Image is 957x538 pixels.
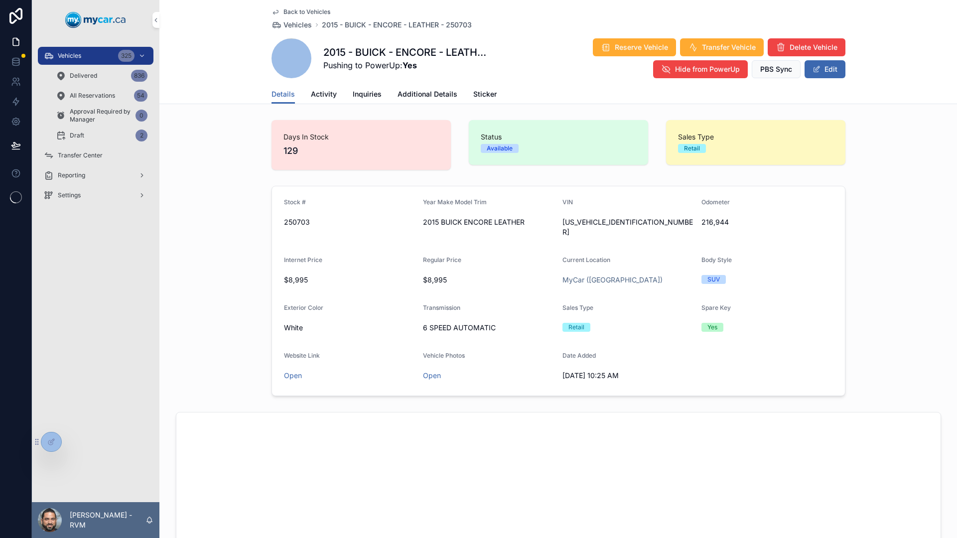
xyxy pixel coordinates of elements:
[768,38,845,56] button: Delete Vehicle
[568,323,584,332] div: Retail
[323,45,489,59] h1: 2015 - BUICK - ENCORE - LEATHER - 250703
[562,275,663,285] a: MyCar ([GEOGRAPHIC_DATA])
[473,85,497,105] a: Sticker
[805,60,845,78] button: Edit
[38,186,153,204] a: Settings
[284,323,303,333] span: White
[272,85,295,104] a: Details
[562,352,596,359] span: Date Added
[50,107,153,125] a: Approval Required by Manager0
[353,89,382,99] span: Inquiries
[58,52,81,60] span: Vehicles
[562,217,694,237] span: [US_VEHICLE_IDENTIFICATION_NUMBER]
[58,191,81,199] span: Settings
[284,304,323,311] span: Exterior Color
[423,371,441,380] a: Open
[311,89,337,99] span: Activity
[134,90,147,102] div: 54
[678,132,833,142] span: Sales Type
[423,198,487,206] span: Year Make Model Trim
[32,40,159,217] div: scrollable content
[701,304,731,311] span: Spare Key
[403,60,417,70] strong: Yes
[562,371,694,381] span: [DATE] 10:25 AM
[284,275,415,285] span: $8,995
[684,144,700,153] div: Retail
[284,256,322,264] span: Internet Price
[487,144,513,153] div: Available
[423,217,554,227] span: 2015 BUICK ENCORE LEATHER
[707,323,717,332] div: Yes
[284,352,320,359] span: Website Link
[50,127,153,144] a: Draft2
[58,151,103,159] span: Transfer Center
[481,132,636,142] span: Status
[423,304,460,311] span: Transmission
[50,67,153,85] a: Delivered836
[675,64,740,74] span: Hide from PowerUp
[272,20,312,30] a: Vehicles
[423,352,465,359] span: Vehicle Photos
[272,89,295,99] span: Details
[136,130,147,141] div: 2
[473,89,497,99] span: Sticker
[423,323,554,333] span: 6 SPEED AUTOMATIC
[398,85,457,105] a: Additional Details
[283,144,439,158] span: 129
[284,371,302,380] a: Open
[423,275,554,285] span: $8,995
[562,304,593,311] span: Sales Type
[790,42,837,52] span: Delete Vehicle
[323,59,489,71] span: Pushing to PowerUp:
[353,85,382,105] a: Inquiries
[701,256,732,264] span: Body Style
[760,64,792,74] span: PBS Sync
[593,38,676,56] button: Reserve Vehicle
[70,132,84,139] span: Draft
[398,89,457,99] span: Additional Details
[118,50,135,62] div: 325
[423,256,461,264] span: Regular Price
[752,60,801,78] button: PBS Sync
[653,60,748,78] button: Hide from PowerUp
[562,198,573,206] span: VIN
[136,110,147,122] div: 0
[707,275,720,284] div: SUV
[284,217,415,227] span: 250703
[283,20,312,30] span: Vehicles
[284,198,306,206] span: Stock #
[65,12,126,28] img: App logo
[70,510,145,530] p: [PERSON_NAME] - RVM
[322,20,472,30] a: 2015 - BUICK - ENCORE - LEATHER - 250703
[311,85,337,105] a: Activity
[702,42,756,52] span: Transfer Vehicle
[58,171,85,179] span: Reporting
[283,132,439,142] span: Days In Stock
[38,146,153,164] a: Transfer Center
[701,217,833,227] span: 216,944
[70,92,115,100] span: All Reservations
[283,8,330,16] span: Back to Vehicles
[615,42,668,52] span: Reserve Vehicle
[70,72,97,80] span: Delivered
[562,256,610,264] span: Current Location
[701,198,730,206] span: Odometer
[680,38,764,56] button: Transfer Vehicle
[70,108,132,124] span: Approval Required by Manager
[38,166,153,184] a: Reporting
[38,47,153,65] a: Vehicles325
[131,70,147,82] div: 836
[50,87,153,105] a: All Reservations54
[272,8,330,16] a: Back to Vehicles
